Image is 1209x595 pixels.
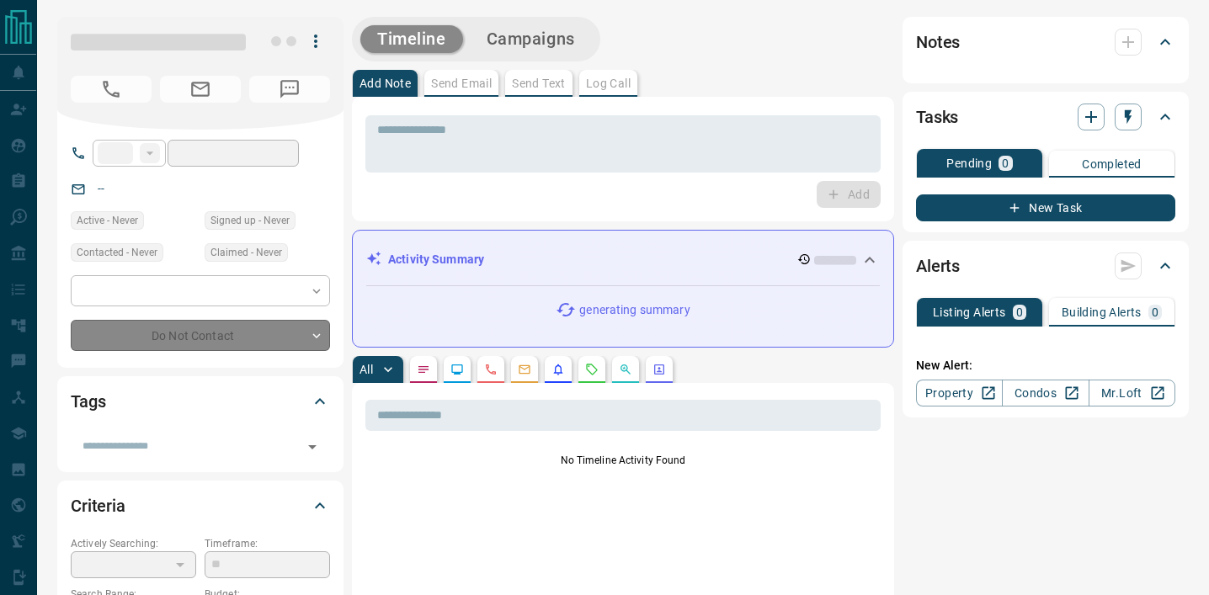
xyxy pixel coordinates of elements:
svg: Agent Actions [652,363,666,376]
svg: Emails [518,363,531,376]
a: -- [98,182,104,195]
button: Timeline [360,25,463,53]
p: 0 [1002,157,1009,169]
span: No Number [71,76,152,103]
svg: Notes [417,363,430,376]
p: Timeframe: [205,536,330,551]
h2: Notes [916,29,960,56]
p: Actively Searching: [71,536,196,551]
svg: Opportunities [619,363,632,376]
h2: Tags [71,388,105,415]
button: Campaigns [470,25,592,53]
div: Notes [916,22,1175,62]
button: Open [301,435,324,459]
svg: Lead Browsing Activity [450,363,464,376]
div: Criteria [71,486,330,526]
svg: Listing Alerts [551,363,565,376]
span: Active - Never [77,212,138,229]
p: generating summary [579,301,690,319]
div: Do Not Contact [71,320,330,351]
p: Activity Summary [388,251,484,268]
span: No Number [249,76,330,103]
h2: Criteria [71,492,125,519]
p: New Alert: [916,357,1175,375]
span: Signed up - Never [210,212,290,229]
a: Mr.Loft [1089,380,1175,406]
a: Property [916,380,1003,406]
p: Pending [946,157,992,169]
span: No Email [160,76,241,103]
h2: Tasks [916,104,958,130]
svg: Calls [484,363,498,376]
div: Alerts [916,246,1175,286]
button: New Task [916,194,1175,221]
p: Add Note [360,77,411,89]
h2: Alerts [916,252,960,279]
span: Claimed - Never [210,244,282,261]
div: Activity Summary [366,244,880,275]
p: All [360,364,373,375]
p: Listing Alerts [933,306,1006,318]
div: Tasks [916,97,1175,137]
div: Tags [71,381,330,422]
p: Completed [1082,158,1142,170]
p: 0 [1016,306,1023,318]
svg: Requests [585,363,599,376]
p: Building Alerts [1062,306,1142,318]
p: No Timeline Activity Found [365,453,881,468]
span: Contacted - Never [77,244,157,261]
a: Condos [1002,380,1089,406]
p: 0 [1152,306,1158,318]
